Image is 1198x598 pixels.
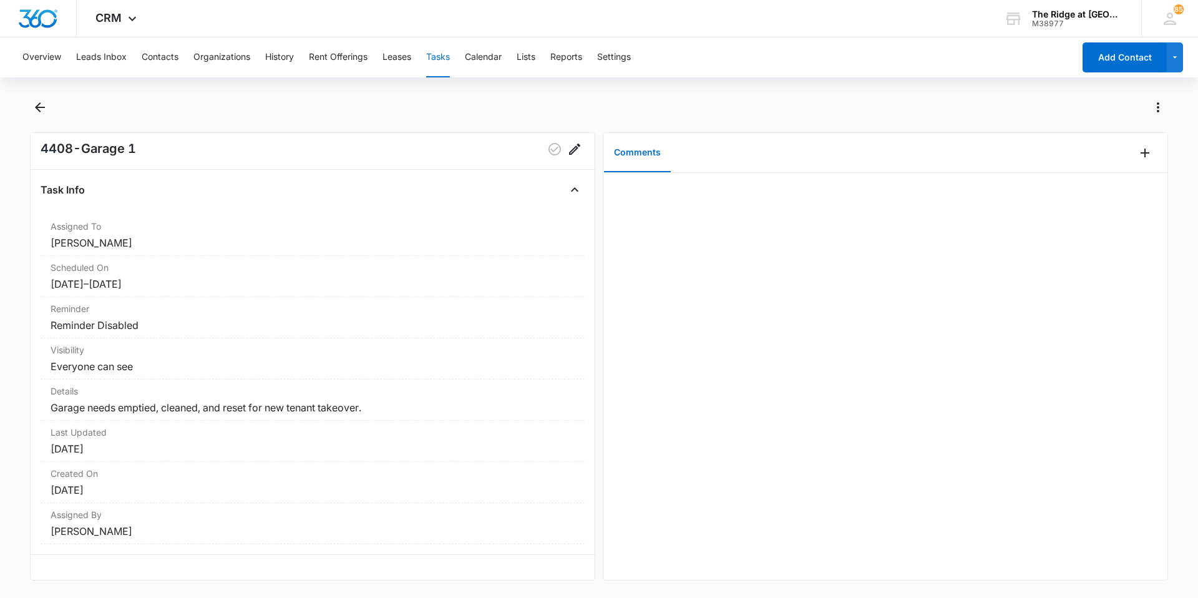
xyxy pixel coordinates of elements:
[51,400,575,415] dd: Garage needs emptied, cleaned, and reset for new tenant takeover.
[465,37,502,77] button: Calendar
[51,359,575,374] dd: Everyone can see
[76,37,127,77] button: Leads Inbox
[51,235,575,250] dd: [PERSON_NAME]
[51,277,575,292] dd: [DATE] – [DATE]
[41,215,585,256] div: Assigned To[PERSON_NAME]
[565,180,585,200] button: Close
[1174,4,1184,14] div: notifications count
[41,139,136,159] h2: 4408-Garage 1
[51,426,575,439] dt: Last Updated
[51,302,575,315] dt: Reminder
[193,37,250,77] button: Organizations
[95,11,122,24] span: CRM
[41,256,585,297] div: Scheduled On[DATE]–[DATE]
[41,338,585,380] div: VisibilityEveryone can see
[1032,9,1123,19] div: account name
[41,462,585,503] div: Created On[DATE]
[1135,143,1155,163] button: Add Comment
[51,508,575,521] dt: Assigned By
[565,139,585,159] button: Edit
[382,37,411,77] button: Leases
[1083,42,1167,72] button: Add Contact
[142,37,178,77] button: Contacts
[604,134,671,172] button: Comments
[51,467,575,480] dt: Created On
[309,37,368,77] button: Rent Offerings
[51,318,575,333] dd: Reminder Disabled
[41,380,585,421] div: DetailsGarage needs emptied, cleaned, and reset for new tenant takeover.
[41,503,585,544] div: Assigned By[PERSON_NAME]
[22,37,61,77] button: Overview
[41,297,585,338] div: ReminderReminder Disabled
[517,37,535,77] button: Lists
[1032,19,1123,28] div: account id
[30,97,49,117] button: Back
[51,524,575,539] dd: [PERSON_NAME]
[426,37,450,77] button: Tasks
[41,421,585,462] div: Last Updated[DATE]
[51,483,575,498] dd: [DATE]
[1148,97,1168,117] button: Actions
[1174,4,1184,14] span: 85
[597,37,631,77] button: Settings
[550,37,582,77] button: Reports
[51,441,575,456] dd: [DATE]
[41,182,85,197] h4: Task Info
[51,343,575,356] dt: Visibility
[51,261,575,274] dt: Scheduled On
[265,37,294,77] button: History
[51,385,575,398] dt: Details
[51,220,575,233] dt: Assigned To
